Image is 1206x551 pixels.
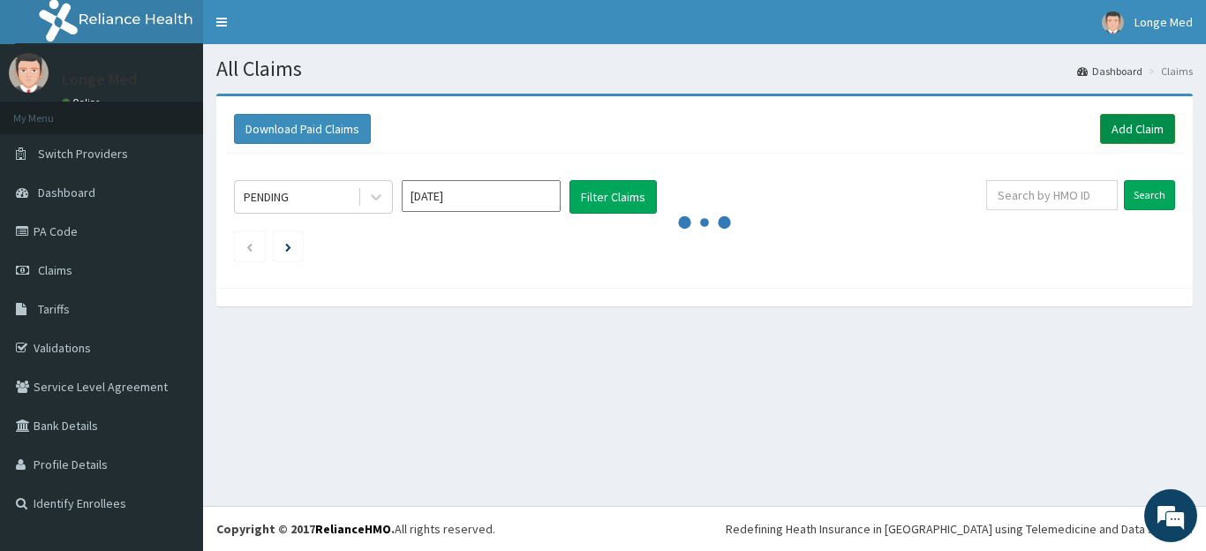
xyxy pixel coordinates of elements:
textarea: Type your message and hit 'Enter' [9,365,336,426]
span: Tariffs [38,301,70,317]
span: Switch Providers [38,146,128,162]
input: Search [1124,180,1175,210]
div: PENDING [244,188,289,206]
li: Claims [1144,64,1193,79]
button: Filter Claims [569,180,657,214]
span: Dashboard [38,185,95,200]
span: We're online! [102,163,244,342]
div: Chat with us now [92,99,297,122]
span: Longe Med [1134,14,1193,30]
footer: All rights reserved. [203,506,1206,551]
a: RelianceHMO [315,521,391,537]
a: Next page [285,238,291,254]
a: Dashboard [1077,64,1142,79]
h1: All Claims [216,57,1193,80]
button: Download Paid Claims [234,114,371,144]
div: Minimize live chat window [290,9,332,51]
input: Select Month and Year [402,180,561,212]
input: Search by HMO ID [986,180,1118,210]
strong: Copyright © 2017 . [216,521,395,537]
img: d_794563401_company_1708531726252_794563401 [33,88,72,132]
div: Redefining Heath Insurance in [GEOGRAPHIC_DATA] using Telemedicine and Data Science! [726,520,1193,538]
p: Longe Med [62,72,137,87]
a: Previous page [245,238,253,254]
span: Claims [38,262,72,278]
img: User Image [9,53,49,93]
img: User Image [1102,11,1124,34]
a: Online [62,96,104,109]
svg: audio-loading [678,196,731,249]
a: Add Claim [1100,114,1175,144]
